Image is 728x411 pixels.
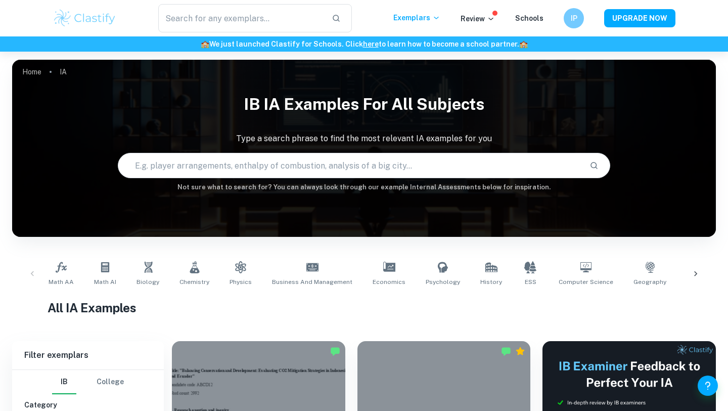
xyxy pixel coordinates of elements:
h1: All IA Examples [48,299,681,317]
span: ESS [525,277,536,286]
p: Type a search phrase to find the most relevant IA examples for you [12,133,716,145]
h6: IP [568,13,580,24]
button: IB [52,370,76,394]
span: Geography [633,277,666,286]
p: IA [60,66,67,77]
button: Search [585,157,603,174]
button: Help and Feedback [698,376,718,396]
div: Filter type choice [52,370,124,394]
img: Marked [330,346,340,356]
span: 🏫 [519,40,528,48]
span: Psychology [426,277,460,286]
h6: Filter exemplars [12,341,164,369]
span: 🏫 [201,40,209,48]
img: Clastify logo [53,8,117,28]
a: Home [22,65,41,79]
span: Chemistry [179,277,209,286]
p: Exemplars [393,12,440,23]
h6: We just launched Clastify for Schools. Click to learn how to become a school partner. [2,38,726,50]
input: Search for any exemplars... [158,4,324,32]
a: Schools [515,14,543,22]
a: here [363,40,379,48]
button: IP [564,8,584,28]
h1: IB IA examples for all subjects [12,88,716,120]
span: Math AA [49,277,74,286]
input: E.g. player arrangements, enthalpy of combustion, analysis of a big city... [118,151,581,180]
span: Economics [373,277,405,286]
span: History [480,277,502,286]
span: Computer Science [559,277,613,286]
div: Premium [515,346,525,356]
span: Business and Management [272,277,352,286]
h6: Category [24,399,152,410]
span: Biology [136,277,159,286]
button: UPGRADE NOW [604,9,675,27]
p: Review [461,13,495,24]
span: Math AI [94,277,116,286]
h6: Not sure what to search for? You can always look through our example Internal Assessments below f... [12,182,716,192]
img: Marked [501,346,511,356]
button: College [97,370,124,394]
span: Physics [230,277,252,286]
